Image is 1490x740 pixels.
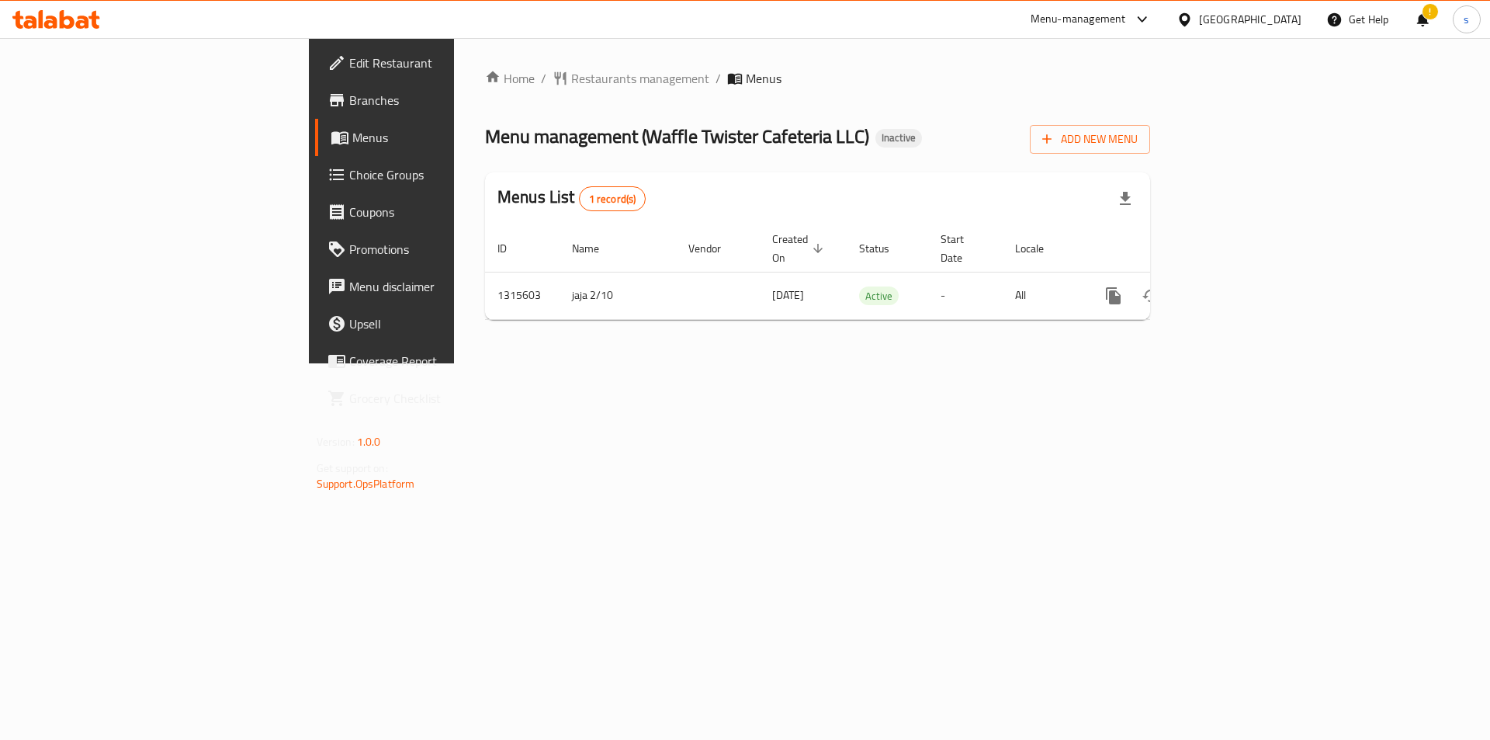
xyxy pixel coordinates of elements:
span: Inactive [875,131,922,144]
div: Menu-management [1031,10,1126,29]
span: Coupons [349,203,546,221]
a: Coverage Report [315,342,558,380]
a: Choice Groups [315,156,558,193]
span: Restaurants management [571,69,709,88]
nav: breadcrumb [485,69,1150,88]
span: 1 record(s) [580,192,646,207]
span: Locale [1015,239,1064,258]
span: Menus [746,69,781,88]
a: Menus [315,119,558,156]
span: Grocery Checklist [349,389,546,408]
span: Vendor [688,239,741,258]
span: Menu disclaimer [349,277,546,296]
span: 1.0.0 [357,432,381,452]
span: Active [859,287,899,305]
table: enhanced table [485,225,1256,320]
a: Grocery Checklist [315,380,558,417]
span: Promotions [349,240,546,259]
span: Start Date [941,230,984,267]
li: / [716,69,721,88]
span: Branches [349,91,546,109]
span: Menu management ( Waffle Twister Cafeteria LLC ) [485,119,869,154]
span: Name [572,239,619,258]
span: Edit Restaurant [349,54,546,72]
span: Menus [352,128,546,147]
a: Coupons [315,193,558,231]
button: Change Status [1132,277,1169,314]
div: Export file [1107,180,1144,217]
h2: Menus List [497,186,646,211]
span: s [1464,11,1469,28]
a: Edit Restaurant [315,44,558,82]
td: All [1003,272,1083,319]
button: Add New Menu [1030,125,1150,154]
span: Add New Menu [1042,130,1138,149]
span: Coverage Report [349,352,546,370]
div: Total records count [579,186,646,211]
div: Inactive [875,129,922,148]
button: more [1095,277,1132,314]
td: jaja 2/10 [560,272,676,319]
span: Version: [317,432,355,452]
a: Menu disclaimer [315,268,558,305]
a: Upsell [315,305,558,342]
div: [GEOGRAPHIC_DATA] [1199,11,1301,28]
span: Upsell [349,314,546,333]
a: Restaurants management [553,69,709,88]
span: Status [859,239,910,258]
th: Actions [1083,225,1256,273]
a: Support.OpsPlatform [317,474,415,494]
span: [DATE] [772,285,804,305]
td: - [928,272,1003,319]
span: Get support on: [317,458,388,478]
a: Branches [315,82,558,119]
a: Promotions [315,231,558,268]
span: Created On [772,230,828,267]
span: ID [497,239,527,258]
span: Choice Groups [349,165,546,184]
div: Active [859,287,899,305]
